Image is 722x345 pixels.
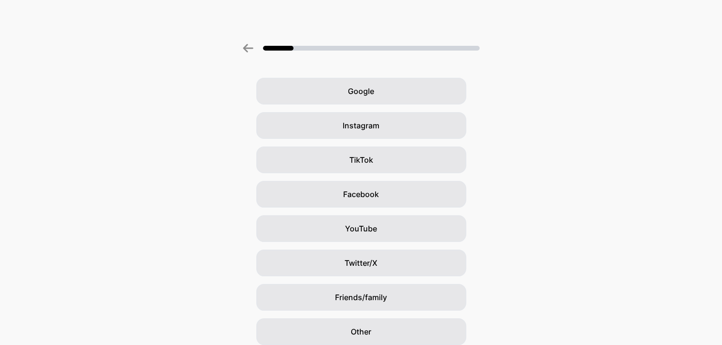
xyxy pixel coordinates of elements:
[351,326,371,337] span: Other
[349,154,373,166] span: TikTok
[345,257,377,269] span: Twitter/X
[335,292,387,303] span: Friends/family
[345,223,377,234] span: YouTube
[348,85,374,97] span: Google
[343,188,379,200] span: Facebook
[343,120,379,131] span: Instagram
